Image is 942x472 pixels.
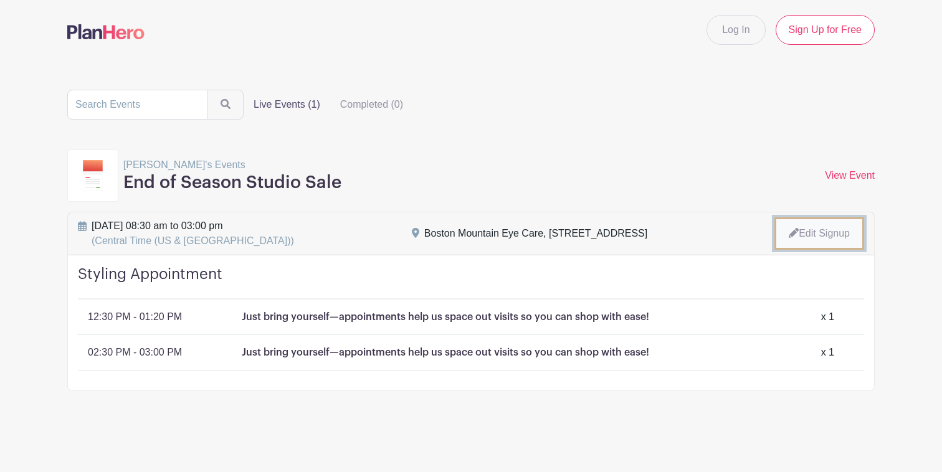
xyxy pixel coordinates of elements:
p: 02:30 PM - 03:00 PM [88,345,182,360]
input: Search Events [67,90,208,120]
p: Just bring yourself—appointments help us space out visits so you can shop with ease! [242,309,649,324]
div: x 1 [821,345,834,360]
a: Sign Up for Free [776,15,875,45]
div: filters [244,92,413,117]
p: Just bring yourself—appointments help us space out visits so you can shop with ease! [242,345,649,360]
a: Edit Signup [774,217,864,250]
div: x 1 [821,309,834,324]
div: Boston Mountain Eye Care, [STREET_ADDRESS] [424,226,647,241]
span: (Central Time (US & [GEOGRAPHIC_DATA])) [92,235,294,246]
p: [PERSON_NAME]'s Events [123,158,341,172]
a: View Event [825,170,875,181]
label: Completed (0) [330,92,413,117]
h3: End of Season Studio Sale [123,172,341,194]
span: [DATE] 08:30 am to 03:00 pm [92,219,294,248]
img: logo-507f7623f17ff9eddc593b1ce0a138ce2505c220e1c5a4e2b4648c50719b7d32.svg [67,24,145,39]
label: Live Events (1) [244,92,330,117]
img: template1-1d21723ccb758f65a6d8259e202d49bdc7f234ccb9e8d82b8a0d19d031dd5428.svg [83,160,103,191]
h4: Styling Appointment [78,265,864,300]
a: Log In [706,15,765,45]
p: 12:30 PM - 01:20 PM [88,309,182,324]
